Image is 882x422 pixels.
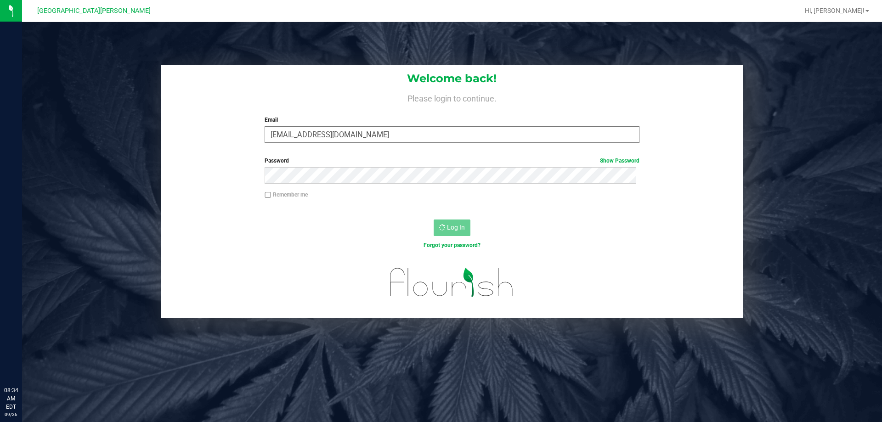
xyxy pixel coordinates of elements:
[161,73,743,84] h1: Welcome back!
[447,224,465,231] span: Log In
[600,158,639,164] a: Show Password
[37,7,151,15] span: [GEOGRAPHIC_DATA][PERSON_NAME]
[161,92,743,103] h4: Please login to continue.
[379,259,525,306] img: flourish_logo.svg
[265,158,289,164] span: Password
[424,242,481,248] a: Forgot your password?
[805,7,865,14] span: Hi, [PERSON_NAME]!
[4,411,18,418] p: 09/26
[434,219,470,236] button: Log In
[265,116,639,124] label: Email
[265,191,308,199] label: Remember me
[4,386,18,411] p: 08:34 AM EDT
[265,192,271,198] input: Remember me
